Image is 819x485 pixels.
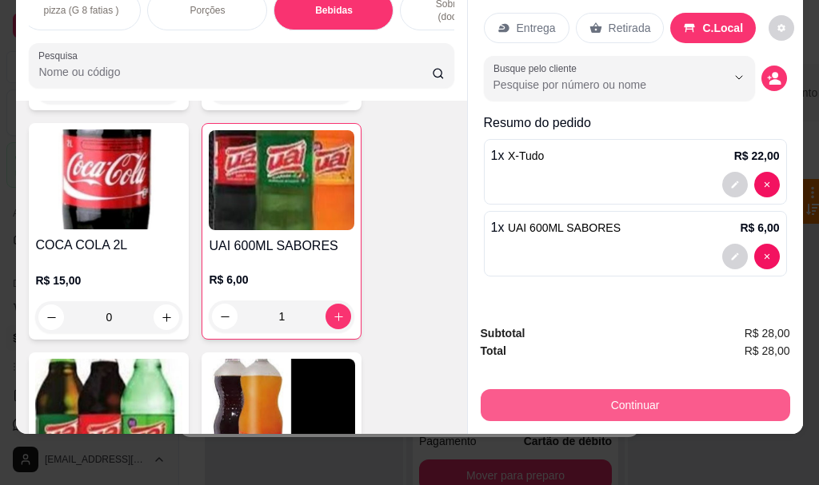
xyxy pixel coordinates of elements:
[35,129,182,229] img: product-image
[702,20,743,36] p: C.Local
[326,304,351,329] button: increase-product-quantity
[491,146,545,165] p: 1 x
[35,272,182,288] p: R$ 15,00
[734,148,780,164] p: R$ 22,00
[761,66,787,91] button: decrease-product-quantity
[493,77,701,93] input: Busque pelo cliente
[190,4,225,17] p: Porções
[35,236,182,255] h4: COCA COLA 2L
[722,244,748,269] button: decrease-product-quantity
[754,172,780,197] button: decrease-product-quantity
[609,20,651,36] p: Retirada
[208,359,355,459] img: product-image
[38,49,83,62] label: Pesquisa
[212,304,238,329] button: decrease-product-quantity
[508,221,621,234] span: UAI 600ML SABORES
[209,237,354,256] h4: UAI 600ML SABORES
[722,172,748,197] button: decrease-product-quantity
[517,20,556,36] p: Entrega
[43,4,118,17] p: pizza (G 8 fatias )
[209,130,354,230] img: product-image
[726,65,752,90] button: Show suggestions
[315,4,353,17] p: Bebidas
[38,64,432,80] input: Pesquisa
[481,389,790,421] button: Continuar
[38,304,64,330] button: decrease-product-quantity
[745,324,790,342] span: R$ 28,00
[508,149,544,162] span: X-Tudo
[769,15,794,41] button: decrease-product-quantity
[481,344,506,357] strong: Total
[481,327,525,340] strong: Subtotal
[484,113,787,133] p: Resumo do pedido
[740,220,779,236] p: R$ 6,00
[154,304,179,330] button: increase-product-quantity
[209,272,354,288] p: R$ 6,00
[745,342,790,360] span: R$ 28,00
[35,359,182,459] img: product-image
[491,218,621,237] p: 1 x
[754,244,780,269] button: decrease-product-quantity
[493,62,582,75] label: Busque pelo cliente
